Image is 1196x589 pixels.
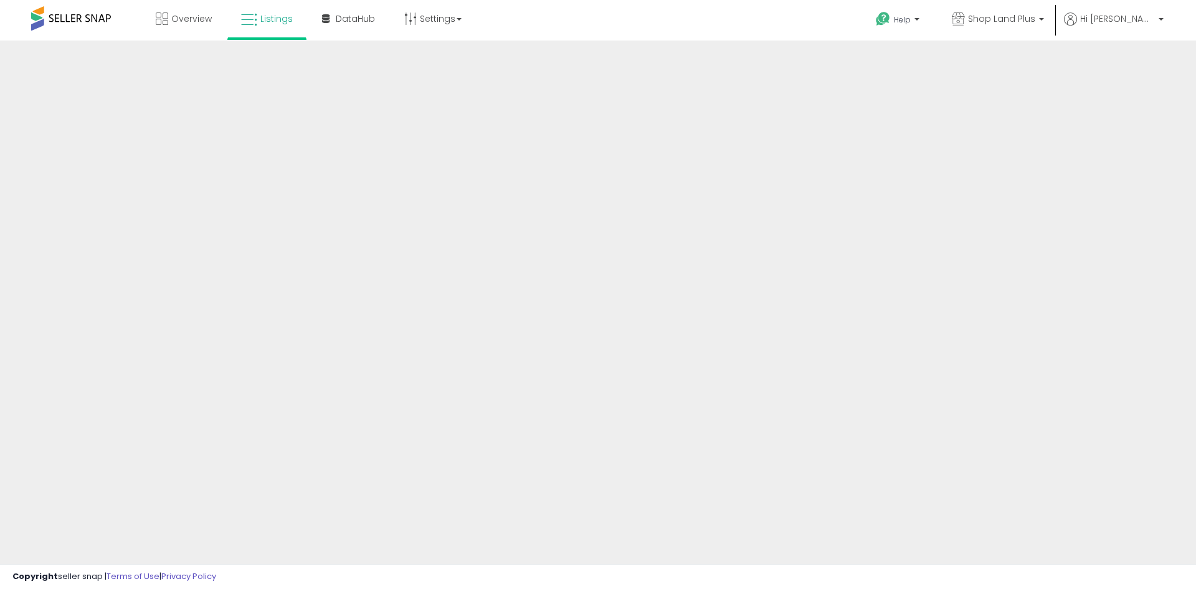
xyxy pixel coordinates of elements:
[171,12,212,25] span: Overview
[875,11,891,27] i: Get Help
[866,2,932,41] a: Help
[1064,12,1164,41] a: Hi [PERSON_NAME]
[336,12,375,25] span: DataHub
[1080,12,1155,25] span: Hi [PERSON_NAME]
[968,12,1035,25] span: Shop Land Plus
[260,12,293,25] span: Listings
[894,14,911,25] span: Help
